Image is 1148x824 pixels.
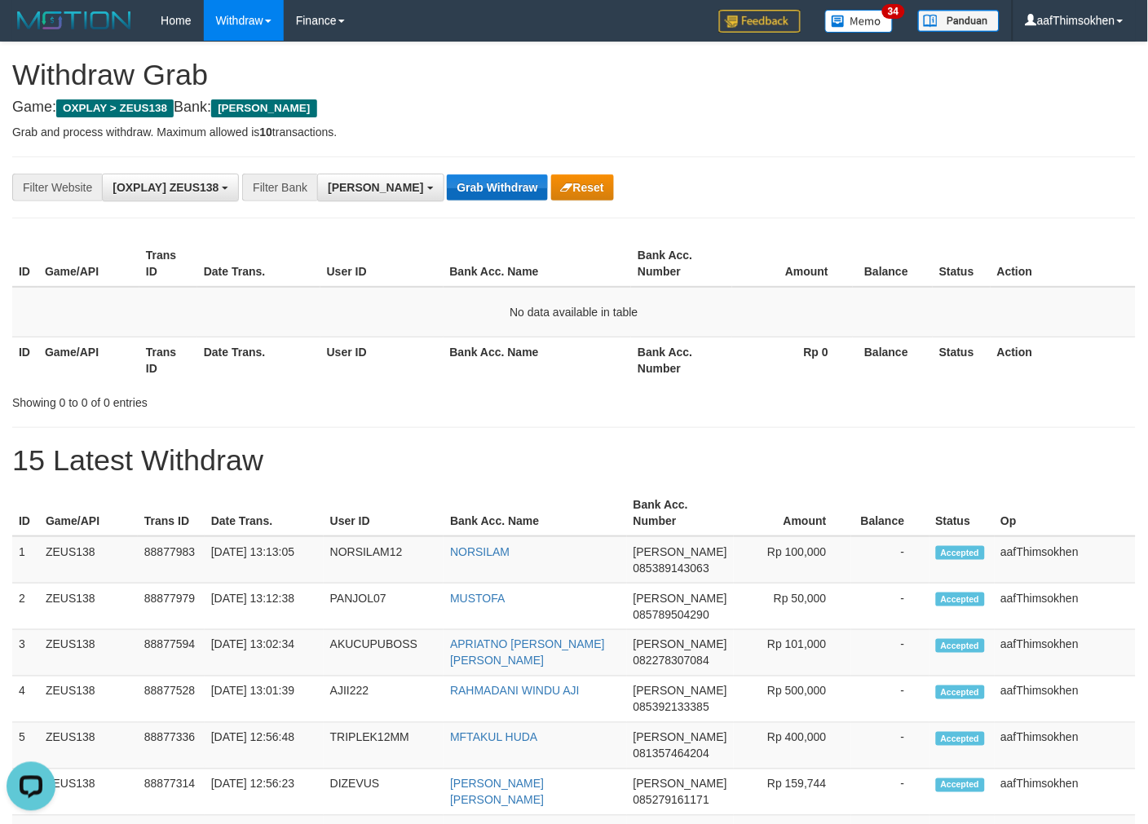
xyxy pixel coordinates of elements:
span: Copy 085279161171 to clipboard [634,794,709,807]
td: 88877979 [138,584,205,630]
span: [PERSON_NAME] [634,731,727,744]
td: - [851,536,929,584]
a: RAHMADANI WINDU AJI [450,685,580,698]
span: [PERSON_NAME] [634,638,727,651]
th: Amount [734,490,851,536]
th: Status [929,490,995,536]
td: - [851,723,929,769]
td: ZEUS138 [39,769,138,816]
td: ZEUS138 [39,676,138,723]
th: Bank Acc. Name [444,337,632,383]
img: Button%20Memo.svg [825,10,894,33]
th: Action [991,337,1136,383]
strong: 10 [259,126,272,139]
td: ZEUS138 [39,723,138,769]
th: Trans ID [138,490,205,536]
button: Grab Withdraw [447,174,547,200]
span: Accepted [936,732,985,746]
img: Feedback.jpg [719,10,801,33]
th: User ID [320,337,444,383]
td: ZEUS138 [39,630,138,676]
th: Trans ID [139,240,197,287]
h1: Withdraw Grab [12,59,1136,91]
td: Rp 159,744 [734,769,851,816]
td: 3 [12,630,39,676]
td: - [851,769,929,816]
th: Balance [853,240,933,287]
th: ID [12,337,38,383]
th: Bank Acc. Name [444,240,632,287]
th: Status [933,337,991,383]
td: aafThimsokhen [995,723,1136,769]
th: Status [933,240,991,287]
td: [DATE] 13:13:05 [205,536,324,584]
span: [PERSON_NAME] [328,181,423,194]
td: TRIPLEK12MM [324,723,444,769]
td: - [851,584,929,630]
td: - [851,630,929,676]
th: Action [991,240,1136,287]
span: [PERSON_NAME] [211,99,316,117]
th: Amount [732,240,853,287]
th: Date Trans. [197,337,320,383]
img: MOTION_logo.png [12,8,136,33]
td: 88877336 [138,723,205,769]
span: [PERSON_NAME] [634,685,727,698]
td: 1 [12,536,39,584]
td: No data available in table [12,287,1136,337]
img: panduan.png [918,10,1000,32]
th: Trans ID [139,337,197,383]
td: NORSILAM12 [324,536,444,584]
td: [DATE] 12:56:48 [205,723,324,769]
span: Accepted [936,685,985,699]
button: Open LiveChat chat widget [7,7,55,55]
td: aafThimsokhen [995,630,1136,676]
span: [PERSON_NAME] [634,545,727,558]
td: 2 [12,584,39,630]
span: [PERSON_NAME] [634,592,727,605]
p: Grab and process withdraw. Maximum allowed is transactions. [12,124,1136,140]
td: Rp 50,000 [734,584,851,630]
th: Game/API [39,490,138,536]
th: Bank Acc. Number [631,240,732,287]
a: MUSTOFA [450,592,505,605]
span: [PERSON_NAME] [634,778,727,791]
td: 88877528 [138,676,205,723]
td: [DATE] 12:56:23 [205,769,324,816]
td: [DATE] 13:01:39 [205,676,324,723]
td: AKUCUPUBOSS [324,630,444,676]
td: aafThimsokhen [995,676,1136,723]
div: Showing 0 to 0 of 0 entries [12,388,466,411]
th: Game/API [38,337,139,383]
td: 4 [12,676,39,723]
td: Rp 500,000 [734,676,851,723]
th: Bank Acc. Number [631,337,732,383]
td: Rp 400,000 [734,723,851,769]
span: Accepted [936,546,985,560]
td: ZEUS138 [39,584,138,630]
span: Copy 085392133385 to clipboard [634,701,709,714]
th: Date Trans. [197,240,320,287]
th: Bank Acc. Name [444,490,627,536]
a: MFTAKUL HUDA [450,731,537,744]
button: Reset [551,174,614,200]
th: User ID [324,490,444,536]
td: DIZEVUS [324,769,444,816]
span: Copy 081357464204 to clipboard [634,747,709,760]
th: Date Trans. [205,490,324,536]
span: [OXPLAY] ZEUS138 [113,181,219,194]
span: Copy 085389143063 to clipboard [634,562,709,575]
td: [DATE] 13:02:34 [205,630,324,676]
div: Filter Bank [242,174,317,201]
th: ID [12,490,39,536]
th: Game/API [38,240,139,287]
div: Filter Website [12,174,102,201]
span: Accepted [936,593,985,606]
th: Bank Acc. Number [627,490,734,536]
td: aafThimsokhen [995,584,1136,630]
button: [PERSON_NAME] [317,174,444,201]
h1: 15 Latest Withdraw [12,444,1136,477]
span: OXPLAY > ZEUS138 [56,99,174,117]
button: [OXPLAY] ZEUS138 [102,174,239,201]
span: Copy 082278307084 to clipboard [634,654,709,668]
